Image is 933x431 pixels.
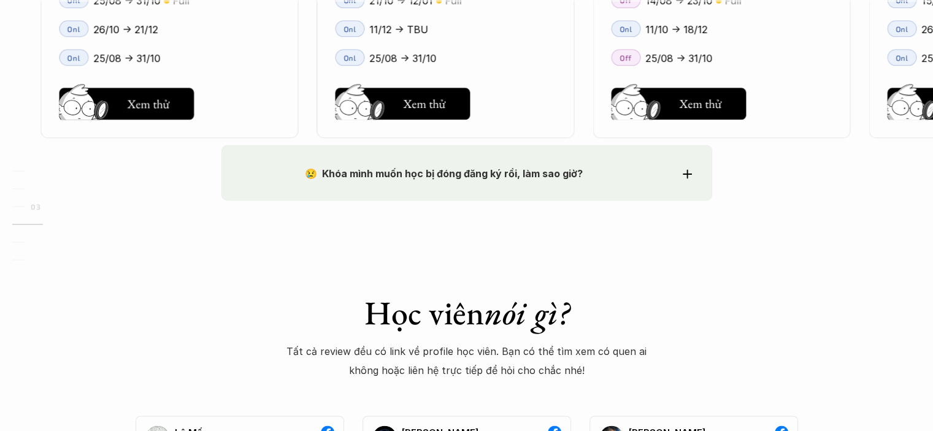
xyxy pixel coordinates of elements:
h1: Học viên [286,292,647,332]
h5: Xem thử [127,95,169,112]
p: 25/08 -> 31/10 [93,49,160,67]
button: Xem thử [335,88,470,120]
p: Onl [344,25,356,33]
button: Xem thử [611,88,746,120]
p: 11/12 -> TBU [369,20,428,39]
a: 03 [12,199,71,214]
a: Xem thử [611,83,746,120]
p: 11/10 -> 18/12 [645,20,707,39]
p: Onl [896,53,908,62]
p: 25/08 -> 31/10 [369,49,436,67]
p: 26/10 -> 21/12 [93,20,158,39]
p: Onl [344,53,356,62]
a: Xem thử [335,83,470,120]
p: Onl [896,25,908,33]
a: Xem thử [59,83,194,120]
em: nói gì? [484,291,569,334]
strong: 😢 Khóa mình muốn học bị đóng đăng ký rồi, làm sao giờ? [305,167,583,180]
p: 25/08 -> 31/10 [645,49,712,67]
h5: Xem thử [403,95,445,112]
p: Tất cả review đều có link về profile học viên. Bạn có thể tìm xem có quen ai không hoặc liên hệ t... [286,341,647,379]
h5: Xem thử [679,95,721,112]
button: Xem thử [59,88,194,120]
p: Off [620,53,632,62]
p: Onl [620,25,632,33]
strong: 03 [31,202,40,211]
